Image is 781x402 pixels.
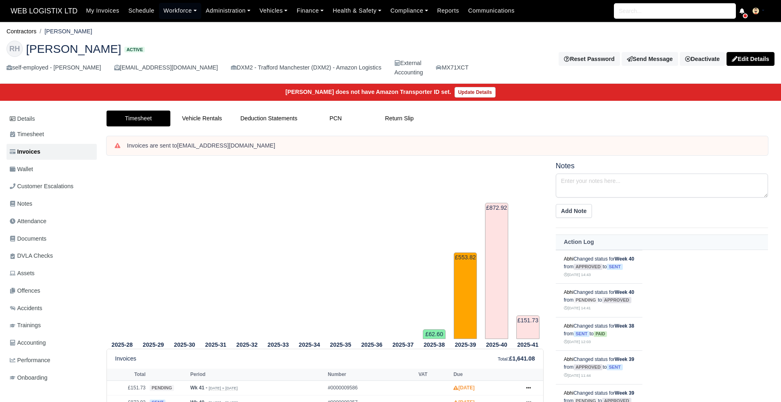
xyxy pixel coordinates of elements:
[209,386,237,391] small: [DATE] » [DATE]
[556,204,592,218] button: Add Note
[10,165,33,174] span: Wallet
[7,283,97,299] a: Offences
[10,199,32,209] span: Notes
[7,111,97,126] a: Details
[7,126,97,142] a: Timesheet
[7,213,97,229] a: Attendance
[114,63,218,72] div: [EMAIL_ADDRESS][DOMAIN_NAME]
[107,369,148,381] th: Total
[7,3,82,19] a: WEB LOGISTIX LTD
[231,339,263,349] th: 2025-32
[10,251,53,261] span: DVLA Checks
[564,339,591,344] small: [DATE] 12:03
[7,144,97,160] a: Invoices
[7,196,97,212] a: Notes
[498,356,507,361] small: Total
[326,369,416,381] th: Number
[7,41,23,57] div: RH
[564,289,574,295] a: Abhi
[614,3,736,19] input: Search...
[463,3,519,19] a: Communications
[423,329,446,339] td: £62.60
[190,385,207,391] strong: Wk 41 -
[481,339,512,349] th: 2025-40
[10,147,40,156] span: Invoices
[127,142,760,150] div: Invoices are sent to
[7,352,97,368] a: Performance
[292,3,328,19] a: Finance
[7,161,97,177] a: Wallet
[188,369,326,381] th: Period
[615,289,634,295] strong: Week 40
[556,162,768,170] h5: Notes
[294,339,325,349] th: 2025-34
[10,373,48,382] span: Onboarding
[607,364,622,370] span: sent
[150,385,174,391] span: pending
[564,373,591,378] small: [DATE] 11:44
[485,203,508,339] td: £872.92
[7,28,37,35] a: Contractors
[124,3,159,19] a: Schedule
[10,321,41,330] span: Trainings
[255,3,292,19] a: Vehicles
[200,339,231,349] th: 2025-31
[680,52,725,66] a: Deactivate
[231,63,381,72] div: DXM2 - Trafford Manchester (DXM2) - Amazon Logistics
[356,339,387,349] th: 2025-36
[7,63,101,72] div: self-employed - [PERSON_NAME]
[10,269,35,278] span: Assets
[82,3,124,19] a: My Invoices
[386,3,433,19] a: Compliance
[124,47,145,53] span: Active
[454,252,477,339] td: £553.82
[607,264,622,270] span: sent
[115,355,136,362] h6: Invoices
[7,265,97,281] a: Assets
[594,331,607,337] span: paid
[556,250,642,284] td: Changed status for from to
[416,369,451,381] th: VAT
[26,43,121,54] span: [PERSON_NAME]
[394,59,423,77] div: External Accounting
[564,323,574,329] a: Abhi
[10,338,46,348] span: Accounting
[169,339,200,349] th: 2025-30
[107,111,170,126] a: Timesheet
[326,381,416,395] td: #0000009586
[201,3,255,19] a: Administration
[10,130,44,139] span: Timesheet
[574,264,603,270] span: approved
[622,52,678,66] a: Send Message
[7,300,97,316] a: Accidents
[436,63,468,72] a: MX71XCT
[453,385,474,391] strong: [DATE]
[433,3,463,19] a: Reports
[450,339,481,349] th: 2025-39
[564,256,574,262] a: Abhi
[387,339,419,349] th: 2025-37
[564,272,591,277] small: [DATE] 14:43
[7,317,97,333] a: Trainings
[615,323,634,329] strong: Week 38
[37,27,92,36] li: [PERSON_NAME]
[10,356,50,365] span: Performance
[451,369,518,381] th: Due
[7,178,97,194] a: Customer Escalations
[10,304,42,313] span: Accidents
[177,142,275,149] strong: [EMAIL_ADDRESS][DOMAIN_NAME]
[564,390,574,396] a: Abhi
[10,286,40,296] span: Offences
[325,339,356,349] th: 2025-35
[516,315,540,339] td: £151.73
[234,111,304,126] a: Deduction Statements
[509,355,535,362] strong: £1,641.08
[159,3,201,19] a: Workforce
[10,217,46,226] span: Attendance
[368,111,431,126] a: Return Slip
[107,339,138,349] th: 2025-28
[7,248,97,264] a: DVLA Checks
[559,52,620,66] button: Reset Password
[328,3,386,19] a: Health & Safety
